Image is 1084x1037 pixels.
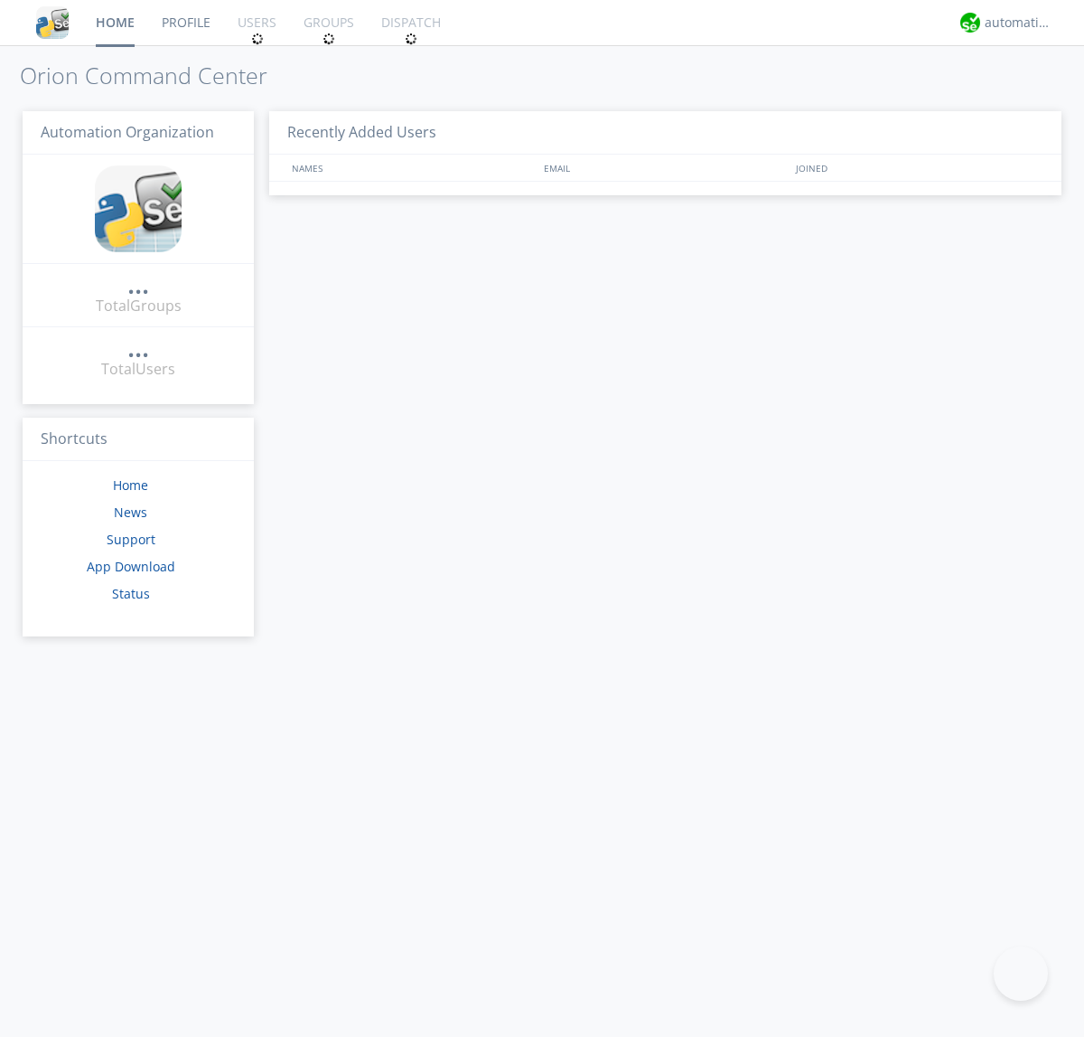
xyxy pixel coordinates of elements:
[405,33,417,45] img: spin.svg
[127,338,149,359] a: ...
[791,155,1044,181] div: JOINED
[113,476,148,494] a: Home
[251,33,264,45] img: spin.svg
[107,531,155,548] a: Support
[960,13,980,33] img: d2d01cd9b4174d08988066c6d424eccd
[322,33,335,45] img: spin.svg
[23,418,254,462] h3: Shortcuts
[114,504,147,521] a: News
[127,275,149,293] div: ...
[985,14,1052,32] div: automation+atlas
[287,155,535,181] div: NAMES
[36,6,69,39] img: cddb5a64eb264b2086981ab96f4c1ba7
[87,558,175,575] a: App Download
[101,359,175,380] div: Total Users
[96,296,182,316] div: Total Groups
[127,338,149,356] div: ...
[112,585,150,602] a: Status
[539,155,791,181] div: EMAIL
[269,111,1061,156] h3: Recently Added Users
[994,947,1048,1001] iframe: Toggle Customer Support
[41,122,214,142] span: Automation Organization
[95,165,182,252] img: cddb5a64eb264b2086981ab96f4c1ba7
[127,275,149,296] a: ...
